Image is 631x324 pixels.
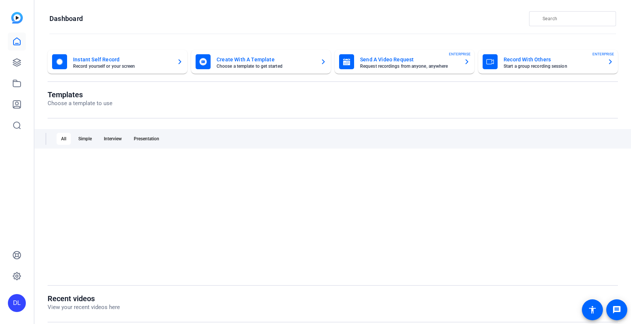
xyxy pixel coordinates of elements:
div: Interview [99,133,126,145]
span: ENTERPRISE [449,51,471,57]
mat-card-subtitle: Start a group recording session [504,64,601,68]
div: DL [8,294,26,312]
h1: Templates [48,90,112,99]
div: Simple [74,133,96,145]
h1: Recent videos [48,294,120,303]
button: Record With OthersStart a group recording sessionENTERPRISE [478,50,618,74]
mat-icon: message [612,305,621,314]
mat-card-title: Create With A Template [217,55,314,64]
p: Choose a template to use [48,99,112,108]
input: Search [543,14,610,23]
h1: Dashboard [49,14,83,23]
button: Instant Self RecordRecord yourself or your screen [48,50,187,74]
mat-icon: accessibility [588,305,597,314]
span: ENTERPRISE [592,51,614,57]
mat-card-title: Instant Self Record [73,55,171,64]
mat-card-subtitle: Choose a template to get started [217,64,314,68]
div: All [57,133,71,145]
p: View your recent videos here [48,303,120,312]
mat-card-title: Record With Others [504,55,601,64]
mat-card-subtitle: Request recordings from anyone, anywhere [360,64,458,68]
div: Presentation [129,133,164,145]
img: blue-gradient.svg [11,12,23,24]
mat-card-title: Send A Video Request [360,55,458,64]
button: Send A Video RequestRequest recordings from anyone, anywhereENTERPRISE [335,50,474,74]
mat-card-subtitle: Record yourself or your screen [73,64,171,68]
button: Create With A TemplateChoose a template to get started [191,50,331,74]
